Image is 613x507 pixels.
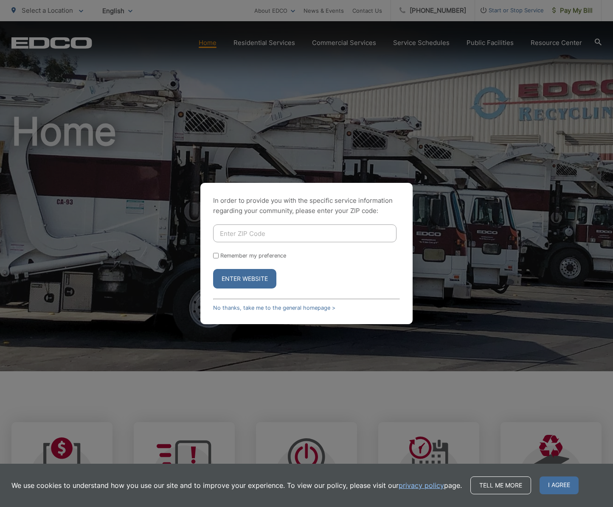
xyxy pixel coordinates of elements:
[213,269,276,289] button: Enter Website
[399,480,444,490] a: privacy policy
[470,476,531,494] a: Tell me more
[213,305,335,311] a: No thanks, take me to the general homepage >
[213,224,396,242] input: Enter ZIP Code
[540,476,579,494] span: I agree
[213,196,400,216] p: In order to provide you with the specific service information regarding your community, please en...
[220,252,286,259] label: Remember my preference
[11,480,462,490] p: We use cookies to understand how you use our site and to improve your experience. To view our pol...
